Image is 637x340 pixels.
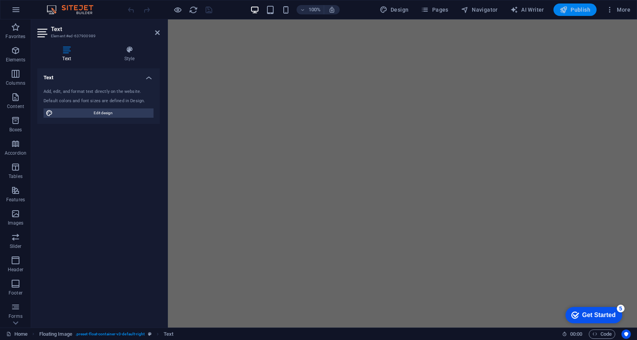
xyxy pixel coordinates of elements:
i: Reload page [189,5,198,14]
p: Favorites [5,33,25,40]
span: Edit design [55,108,151,118]
h6: 100% [308,5,321,14]
span: Design [380,6,409,14]
button: Navigator [458,3,501,16]
p: Boxes [9,127,22,133]
button: More [603,3,634,16]
button: 100% [297,5,324,14]
h4: Style [99,46,160,62]
p: Slider [10,243,22,249]
button: Publish [553,3,597,16]
div: 5 [58,2,65,9]
h4: Text [37,68,160,82]
p: Footer [9,290,23,296]
button: Pages [418,3,451,16]
div: Default colors and font sizes are defined in Design. [44,98,154,105]
div: Get Started 5 items remaining, 0% complete [6,4,63,20]
span: Click to select. Double-click to edit [39,330,72,339]
span: Pages [421,6,448,14]
p: Tables [9,173,23,180]
span: Click to select. Double-click to edit [164,330,173,339]
p: Header [8,267,23,273]
i: This element is a customizable preset [148,332,152,336]
button: AI Writer [507,3,547,16]
span: : [576,331,577,337]
button: Click here to leave preview mode and continue editing [173,5,182,14]
div: Design (Ctrl+Alt+Y) [377,3,412,16]
p: Elements [6,57,26,63]
div: Add, edit, and format text directly on the website. [44,89,154,95]
button: Code [589,330,615,339]
span: More [606,6,630,14]
p: Forms [9,313,23,319]
h4: Text [37,46,99,62]
button: reload [188,5,198,14]
p: Columns [6,80,25,86]
h3: Element #ed-637900989 [51,33,144,40]
p: Accordion [5,150,26,156]
p: Images [8,220,24,226]
span: Publish [560,6,590,14]
span: . preset-float-container-v3-default-right [75,330,145,339]
p: Features [6,197,25,203]
span: Navigator [461,6,498,14]
span: Code [592,330,612,339]
button: Edit design [44,108,154,118]
p: Content [7,103,24,110]
img: Editor Logo [45,5,103,14]
button: Usercentrics [621,330,631,339]
h6: Session time [562,330,583,339]
span: AI Writer [510,6,544,14]
nav: breadcrumb [39,330,174,339]
span: 00 00 [570,330,582,339]
h2: Text [51,26,160,33]
div: Get Started [23,9,56,16]
i: On resize automatically adjust zoom level to fit chosen device. [328,6,335,13]
a: Click to cancel selection. Double-click to open Pages [6,330,28,339]
button: Design [377,3,412,16]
